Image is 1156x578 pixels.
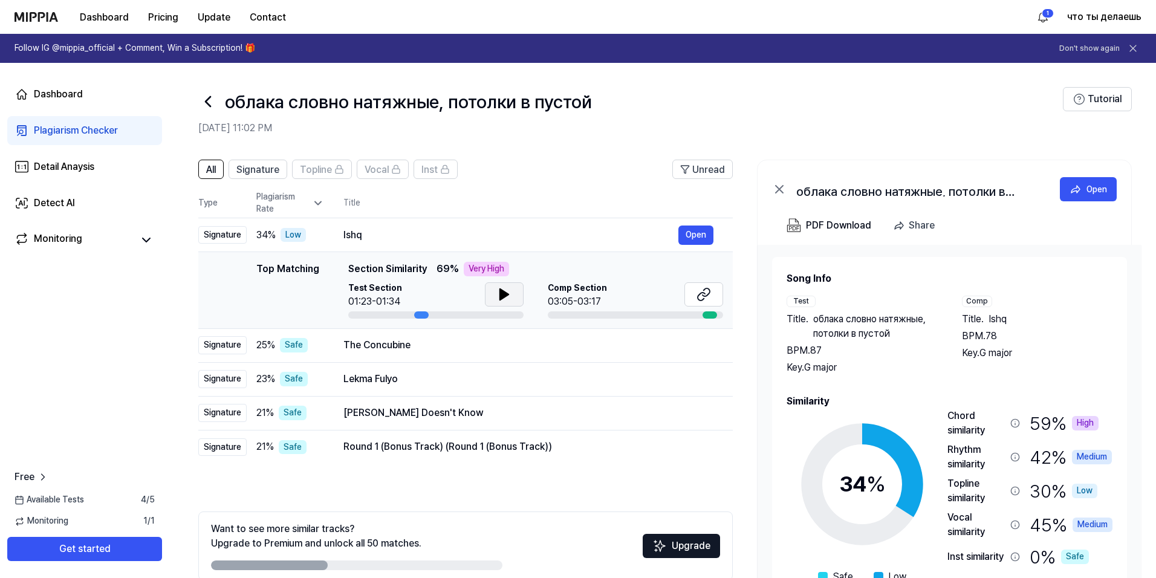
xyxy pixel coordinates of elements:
[34,196,75,210] div: Detect AI
[343,406,713,420] div: [PERSON_NAME] Doesn't Know
[7,537,162,561] button: Get started
[947,443,1005,472] div: Rhythm similarity
[787,296,816,307] div: Test
[1067,10,1141,24] button: что ты делаешь
[787,312,808,341] span: Title .
[256,338,275,352] span: 25 %
[34,87,83,102] div: Dashboard
[7,152,162,181] a: Detail Anaysis
[464,262,509,276] div: Very High
[198,226,247,244] div: Signature
[866,471,886,497] span: %
[962,346,1113,360] div: Key. G major
[188,1,240,34] a: Update
[343,228,678,242] div: Ishq
[989,312,1007,326] span: Ishq
[813,312,938,341] span: облака словно натяжные, потолки в пустой
[211,522,421,551] div: Want to see more similar tracks? Upgrade to Premium and unlock all 50 matches.
[1059,44,1120,54] button: Don't show again
[188,5,240,30] button: Update
[947,409,1005,438] div: Chord similarity
[256,372,275,386] span: 23 %
[839,468,886,501] div: 34
[198,336,247,354] div: Signature
[256,406,274,420] span: 21 %
[34,123,118,138] div: Plagiarism Checker
[15,494,84,506] span: Available Tests
[947,476,1005,505] div: Topline similarity
[279,406,307,420] div: Safe
[1060,177,1117,201] a: Open
[240,5,296,30] button: Contact
[1030,443,1112,472] div: 42 %
[34,160,94,174] div: Detail Anaysis
[198,189,247,218] th: Type
[15,232,133,248] a: Monitoring
[784,213,874,238] button: PDF Download
[947,510,1005,539] div: Vocal similarity
[15,42,255,54] h1: Follow IG @mippia_official + Comment, Win a Subscription! 🎁
[348,262,427,276] span: Section Similarity
[678,226,713,245] button: Open
[138,5,188,30] button: Pricing
[70,5,138,30] button: Dashboard
[343,440,713,454] div: Round 1 (Bonus Track) (Round 1 (Bonus Track))
[672,160,733,179] button: Unread
[1072,450,1112,464] div: Medium
[787,394,1112,409] h2: Similarity
[888,213,944,238] button: Share
[437,262,459,276] span: 69 %
[787,360,938,375] div: Key. G major
[280,338,308,352] div: Safe
[206,163,216,177] span: All
[548,294,607,309] div: 03:05-03:17
[15,470,34,484] span: Free
[256,262,319,319] div: Top Matching
[643,544,720,556] a: SparklesUpgrade
[225,89,592,114] h1: облака словно натяжные, потолки в пустой
[198,121,1063,135] h2: [DATE] 11:02 PM
[1030,476,1097,505] div: 30 %
[643,534,720,558] button: Upgrade
[947,550,1005,564] div: Inst similarity
[652,539,667,553] img: Sparkles
[1042,8,1054,18] div: 1
[796,182,1038,196] div: облака словно натяжные, потолки в пустой
[141,494,155,506] span: 4 / 5
[348,294,402,309] div: 01:23-01:34
[198,404,247,422] div: Signature
[1086,183,1107,196] div: Open
[1073,518,1112,532] div: Medium
[343,189,733,218] th: Title
[1030,409,1099,438] div: 59 %
[281,228,306,242] div: Low
[1030,544,1089,570] div: 0 %
[348,282,402,294] span: Test Section
[787,343,938,358] div: BPM. 87
[357,160,409,179] button: Vocal
[198,370,247,388] div: Signature
[1063,87,1132,111] button: Tutorial
[548,282,607,294] span: Comp Section
[236,163,279,177] span: Signature
[280,372,308,386] div: Safe
[414,160,458,179] button: Inst
[421,163,438,177] span: Inst
[1033,7,1053,27] button: 알림1
[1061,550,1089,564] div: Safe
[256,228,276,242] span: 34 %
[806,218,871,233] div: PDF Download
[787,218,801,233] img: PDF Download
[7,116,162,145] a: Plagiarism Checker
[1072,416,1099,430] div: High
[15,470,49,484] a: Free
[7,80,162,109] a: Dashboard
[279,440,307,455] div: Safe
[256,191,324,215] div: Plagiarism Rate
[962,312,984,326] span: Title .
[787,271,1112,286] h2: Song Info
[692,163,725,177] span: Unread
[1072,484,1097,498] div: Low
